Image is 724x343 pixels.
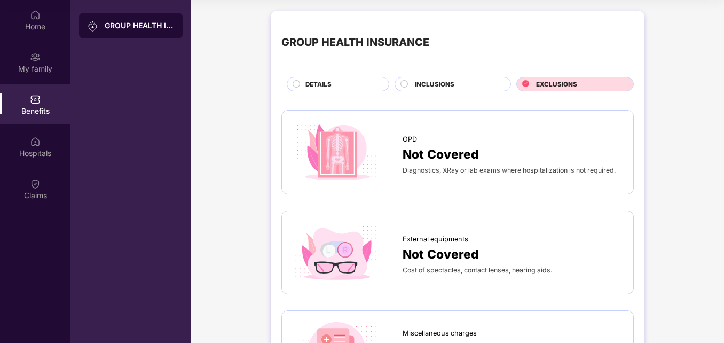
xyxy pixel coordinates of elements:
img: svg+xml;base64,PHN2ZyB3aWR0aD0iMjAiIGhlaWdodD0iMjAiIHZpZXdCb3g9IjAgMCAyMCAyMCIgZmlsbD0ibm9uZSIgeG... [88,21,98,32]
img: svg+xml;base64,PHN2ZyBpZD0iSG9zcGl0YWxzIiB4bWxucz0iaHR0cDovL3d3dy53My5vcmcvMjAwMC9zdmciIHdpZHRoPS... [30,136,41,147]
span: Miscellaneous charges [403,328,477,339]
img: icon [293,121,381,183]
img: icon [293,222,381,283]
span: Cost of spectacles, contact lenses, hearing aids. [403,266,552,274]
div: GROUP HEALTH INSURANCE [105,20,174,31]
span: EXCLUSIONS [536,80,577,89]
span: OPD [403,134,417,145]
img: svg+xml;base64,PHN2ZyBpZD0iQmVuZWZpdHMiIHhtbG5zPSJodHRwOi8vd3d3LnczLm9yZy8yMDAwL3N2ZyIgd2lkdGg9Ij... [30,94,41,105]
div: GROUP HEALTH INSURANCE [281,34,429,51]
span: Not Covered [403,245,479,264]
img: svg+xml;base64,PHN2ZyBpZD0iQ2xhaW0iIHhtbG5zPSJodHRwOi8vd3d3LnczLm9yZy8yMDAwL3N2ZyIgd2lkdGg9IjIwIi... [30,178,41,189]
span: DETAILS [305,80,332,89]
span: INCLUSIONS [415,80,454,89]
span: Diagnostics, XRay or lab exams where hospitalization is not required. [403,166,616,174]
span: External equipments [403,234,468,245]
img: svg+xml;base64,PHN2ZyBpZD0iSG9tZSIgeG1sbnM9Imh0dHA6Ly93d3cudzMub3JnLzIwMDAvc3ZnIiB3aWR0aD0iMjAiIG... [30,10,41,20]
span: Not Covered [403,145,479,164]
img: svg+xml;base64,PHN2ZyB3aWR0aD0iMjAiIGhlaWdodD0iMjAiIHZpZXdCb3g9IjAgMCAyMCAyMCIgZmlsbD0ibm9uZSIgeG... [30,52,41,63]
